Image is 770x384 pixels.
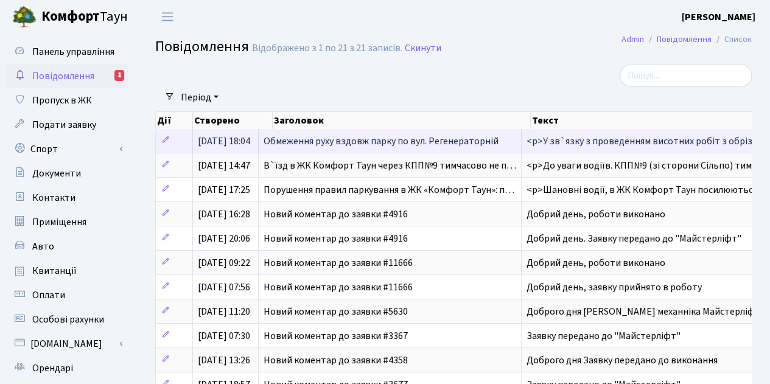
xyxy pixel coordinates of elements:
[41,7,128,27] span: Таун
[527,256,665,270] span: Добрий день, роботи виконано
[264,183,514,197] span: Порушення правил паркування в ЖК «Комфорт Таун»: п…
[114,70,124,81] div: 1
[264,329,408,343] span: Новий коментар до заявки #3367
[32,69,94,83] span: Повідомлення
[6,307,128,332] a: Особові рахунки
[198,281,250,294] span: [DATE] 07:56
[620,64,752,87] input: Пошук...
[32,361,73,375] span: Орендарі
[32,167,81,180] span: Документи
[198,183,250,197] span: [DATE] 17:25
[32,118,96,131] span: Подати заявку
[32,191,75,204] span: Контакти
[657,33,712,46] a: Повідомлення
[32,240,54,253] span: Авто
[6,210,128,234] a: Приміщення
[264,134,499,148] span: Обмеження руху вздовж парку по вул. Регенераторній
[6,161,128,186] a: Документи
[6,283,128,307] a: Оплати
[264,305,408,318] span: Новий коментар до заявки #5630
[32,264,77,278] span: Квитанції
[32,313,104,326] span: Особові рахунки
[198,354,250,367] span: [DATE] 13:26
[527,159,766,172] span: <p>До уваги водіїв. КПП№9 (зі сторони Сільпо) тимч…
[152,7,183,27] button: Переключити навігацію
[12,5,37,29] img: logo.png
[264,354,408,367] span: Новий коментар до заявки #4358
[273,112,531,129] th: Заголовок
[264,281,413,294] span: Новий коментар до заявки #11666
[621,33,644,46] a: Admin
[527,232,741,245] span: Добрий день. Заявку передано до "Майстерліфт"
[603,27,770,52] nav: breadcrumb
[6,356,128,380] a: Орендарі
[156,112,193,129] th: Дії
[264,208,408,221] span: Новий коментар до заявки #4916
[32,94,92,107] span: Пропуск в ЖК
[6,259,128,283] a: Квитанції
[198,305,250,318] span: [DATE] 11:20
[155,36,249,57] span: Повідомлення
[6,113,128,137] a: Подати заявку
[252,43,402,54] div: Відображено з 1 по 21 з 21 записів.
[527,329,681,343] span: Заявку передано до "Майстерліфт"
[198,159,250,172] span: [DATE] 14:47
[264,232,408,245] span: Новий коментар до заявки #4916
[6,234,128,259] a: Авто
[32,288,65,302] span: Оплати
[32,45,114,58] span: Панель управління
[6,186,128,210] a: Контакти
[682,10,755,24] a: [PERSON_NAME]
[527,208,665,221] span: Добрий день, роботи виконано
[6,332,128,356] a: [DOMAIN_NAME]
[6,137,128,161] a: Спорт
[32,215,86,229] span: Приміщення
[198,232,250,245] span: [DATE] 20:06
[176,87,223,108] a: Період
[527,281,702,294] span: Добрий день, заявку прийнято в роботу
[198,208,250,221] span: [DATE] 16:28
[527,354,718,367] span: Доброго дня Заявку передано до виконання
[264,159,516,172] span: В`їзд в ЖК Комфорт Таун через КПП№9 тимчасово не п…
[6,88,128,113] a: Пропуск в ЖК
[41,7,100,26] b: Комфорт
[198,134,250,148] span: [DATE] 18:04
[198,256,250,270] span: [DATE] 09:22
[6,64,128,88] a: Повідомлення1
[6,40,128,64] a: Панель управління
[264,256,413,270] span: Новий коментар до заявки #11666
[193,112,273,129] th: Створено
[198,329,250,343] span: [DATE] 07:30
[712,33,752,46] li: Список
[527,134,767,148] span: <p>У зв`язку з проведенням висотних робіт з обрізк…
[405,43,441,54] a: Скинути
